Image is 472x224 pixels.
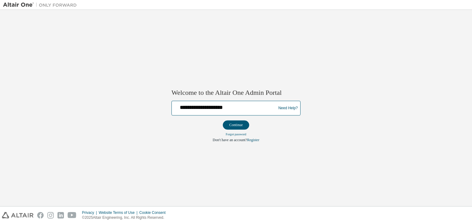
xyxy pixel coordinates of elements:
div: Cookie Consent [139,210,169,215]
img: youtube.svg [68,212,77,218]
a: Forgot password [226,133,246,136]
h2: Welcome to the Altair One Admin Portal [171,88,301,97]
button: Continue [223,121,249,130]
span: Don't have an account? [213,138,247,142]
img: Altair One [3,2,80,8]
div: Website Terms of Use [99,210,139,215]
img: altair_logo.svg [2,212,33,218]
a: Register [247,138,259,142]
p: © 2025 Altair Engineering, Inc. All Rights Reserved. [82,215,169,220]
img: linkedin.svg [57,212,64,218]
img: facebook.svg [37,212,44,218]
div: Privacy [82,210,99,215]
img: instagram.svg [47,212,54,218]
